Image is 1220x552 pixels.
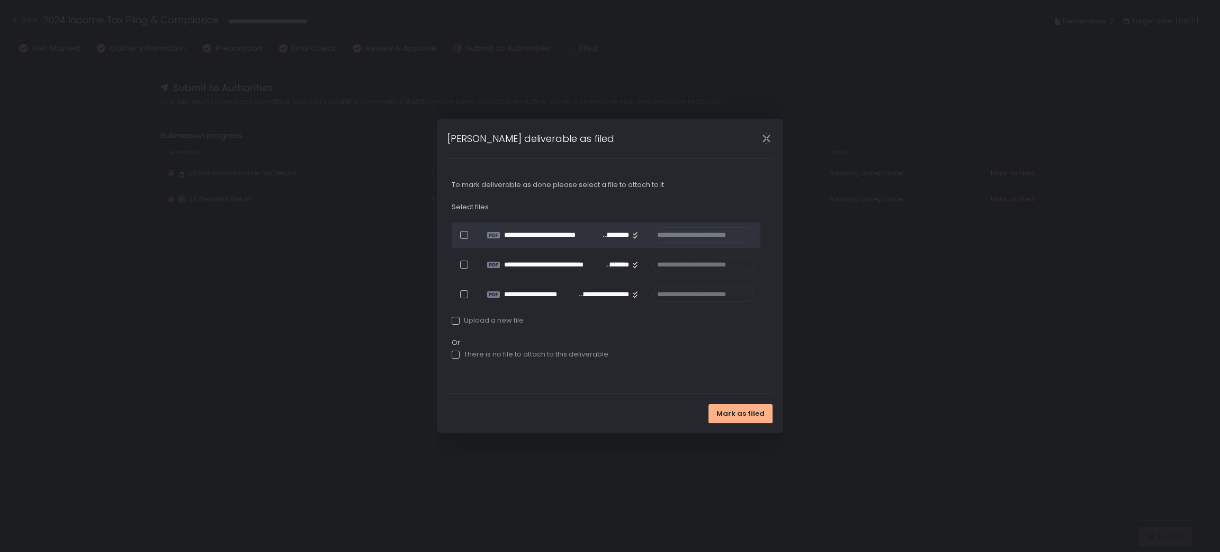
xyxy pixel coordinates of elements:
span: Mark as filed [716,409,765,419]
div: Close [749,132,783,145]
div: To mark deliverable as done please select a file to attach to it [452,180,768,190]
div: Select files [452,202,768,212]
span: Or [452,338,768,348]
h1: [PERSON_NAME] deliverable as filed [447,131,614,146]
button: Mark as filed [708,404,773,423]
